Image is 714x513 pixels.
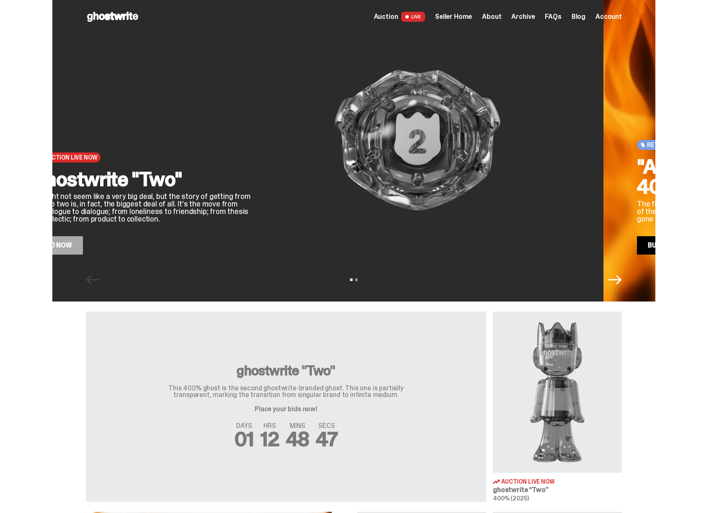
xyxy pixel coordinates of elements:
[286,426,309,452] span: 48
[637,236,688,255] a: Buy Now
[260,423,279,429] span: HRS
[152,385,420,398] p: This 400% ghost is the second ghostwrite-branded ghost. This one is partially transparent, markin...
[545,13,561,20] a: FAQs
[265,26,570,255] img: ghostwrite "Two"
[401,12,425,22] span: LIVE
[493,312,622,473] img: Two
[34,169,252,189] h2: ghostwrite "Two"
[235,423,254,429] span: DAYS
[34,193,252,223] p: It might not seem like a very big deal, but the story of getting from one to two is, in fact, the...
[608,273,622,286] button: Next
[493,495,528,502] span: 400% (2025)
[286,423,309,429] span: MINS
[350,278,353,281] button: View slide 1
[501,479,555,485] span: Auction Live Now
[482,13,501,20] a: About
[44,154,97,161] span: Auction Live Now
[316,426,338,452] span: 47
[493,312,622,502] a: Two Auction Live Now
[572,13,585,20] a: Blog
[355,278,358,281] button: View slide 2
[152,364,420,377] h3: ghostwrite "Two"
[595,13,622,20] a: Account
[152,406,420,412] p: Place your bids now!
[235,426,254,452] span: 01
[435,13,472,20] a: Seller Home
[34,236,83,255] a: Bid Now
[260,426,279,452] span: 12
[374,12,425,22] a: Auction LIVE
[647,142,691,148] span: Retail Pricing
[493,487,622,493] h3: ghostwrite “Two”
[511,13,535,20] a: Archive
[374,13,398,20] span: Auction
[316,423,338,429] span: SECS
